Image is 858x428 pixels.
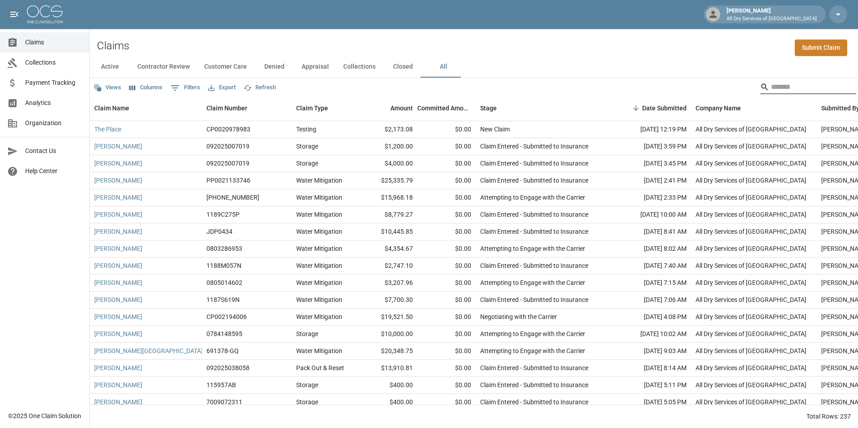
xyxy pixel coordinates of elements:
[254,56,294,78] button: Denied
[610,275,691,292] div: [DATE] 7:15 AM
[27,5,63,23] img: ocs-logo-white-transparent.png
[94,346,203,355] a: [PERSON_NAME][GEOGRAPHIC_DATA]
[296,142,318,151] div: Storage
[480,210,588,219] div: Claim Entered - Submitted to Insurance
[206,176,250,185] div: PP0021133746
[94,312,142,321] a: [PERSON_NAME]
[691,96,817,121] div: Company Name
[696,295,806,304] div: All Dry Services of Atlanta
[202,96,292,121] div: Claim Number
[696,159,806,168] div: All Dry Services of Atlanta
[359,394,417,411] div: $400.00
[296,261,342,270] div: Water Mitigation
[296,380,318,389] div: Storage
[94,380,142,389] a: [PERSON_NAME]
[723,6,820,22] div: [PERSON_NAME]
[417,377,476,394] div: $0.00
[696,193,806,202] div: All Dry Services of Atlanta
[727,15,817,23] p: All Dry Services of [GEOGRAPHIC_DATA]
[206,397,242,406] div: 7009072311
[390,96,413,121] div: Amount
[241,81,278,95] button: Refresh
[206,193,259,202] div: 01-009-082927
[296,210,342,219] div: Water Mitigation
[806,412,851,421] div: Total Rows: 237
[206,96,247,121] div: Claim Number
[417,206,476,223] div: $0.00
[760,80,856,96] div: Search
[417,172,476,189] div: $0.00
[94,193,142,202] a: [PERSON_NAME]
[94,142,142,151] a: [PERSON_NAME]
[696,244,806,253] div: All Dry Services of Atlanta
[610,155,691,172] div: [DATE] 3:45 PM
[206,210,240,219] div: 1189C275P
[296,159,318,168] div: Storage
[296,363,344,372] div: Pack Out & Reset
[417,155,476,172] div: $0.00
[296,346,342,355] div: Water Mitigation
[359,258,417,275] div: $2,747.10
[94,363,142,372] a: [PERSON_NAME]
[480,96,497,121] div: Stage
[610,394,691,411] div: [DATE] 5:05 PM
[296,397,318,406] div: Storage
[696,312,806,321] div: All Dry Services of Atlanta
[610,223,691,240] div: [DATE] 8:41 AM
[25,146,82,156] span: Contact Us
[206,363,250,372] div: 092025038058
[8,411,81,420] div: © 2025 One Claim Solution
[417,96,476,121] div: Committed Amount
[480,312,557,321] div: Negotiating with the Carrier
[480,125,510,134] div: New Claim
[480,261,588,270] div: Claim Entered - Submitted to Insurance
[696,176,806,185] div: All Dry Services of Atlanta
[696,227,806,236] div: All Dry Services of Atlanta
[127,81,165,95] button: Select columns
[696,96,741,121] div: Company Name
[480,159,588,168] div: Claim Entered - Submitted to Insurance
[417,326,476,343] div: $0.00
[359,223,417,240] div: $10,445.85
[610,96,691,121] div: Date Submitted
[480,346,585,355] div: Attempting to Engage with the Carrier
[359,292,417,309] div: $7,700.30
[696,278,806,287] div: All Dry Services of Atlanta
[610,172,691,189] div: [DATE] 2:41 PM
[296,244,342,253] div: Water Mitigation
[696,210,806,219] div: All Dry Services of Atlanta
[168,81,202,95] button: Show filters
[206,278,242,287] div: 0805014602
[206,312,247,321] div: CP002194006
[417,96,471,121] div: Committed Amount
[359,360,417,377] div: $13,910.81
[25,78,82,87] span: Payment Tracking
[25,118,82,128] span: Organization
[206,346,239,355] div: 691378-GQ
[94,329,142,338] a: [PERSON_NAME]
[610,292,691,309] div: [DATE] 7:06 AM
[296,125,316,134] div: Testing
[94,397,142,406] a: [PERSON_NAME]
[206,227,232,236] div: JDP0434
[417,292,476,309] div: $0.00
[795,39,847,56] a: Submit Claim
[296,295,342,304] div: Water Mitigation
[359,189,417,206] div: $15,968.18
[296,176,342,185] div: Water Mitigation
[90,56,130,78] button: Active
[94,176,142,185] a: [PERSON_NAME]
[610,360,691,377] div: [DATE] 8:14 AM
[94,261,142,270] a: [PERSON_NAME]
[92,81,123,95] button: Views
[359,121,417,138] div: $2,173.08
[359,96,417,121] div: Amount
[696,380,806,389] div: All Dry Services of Atlanta
[25,166,82,176] span: Help Center
[359,343,417,360] div: $20,348.75
[417,223,476,240] div: $0.00
[642,96,687,121] div: Date Submitted
[206,81,238,95] button: Export
[94,278,142,287] a: [PERSON_NAME]
[417,189,476,206] div: $0.00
